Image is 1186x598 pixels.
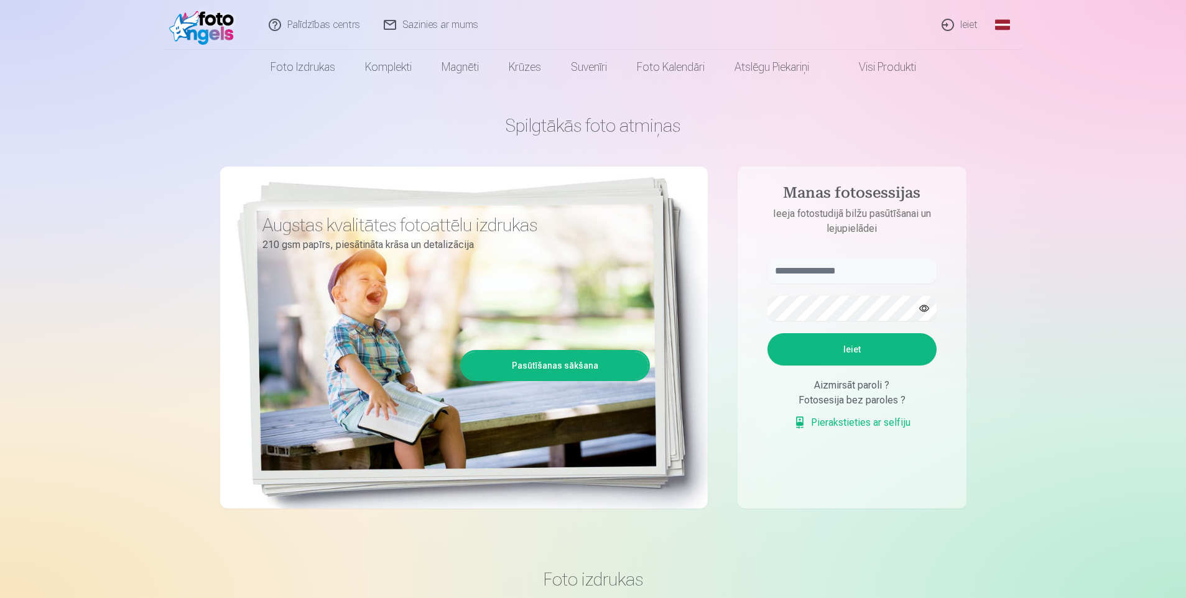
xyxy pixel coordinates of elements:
[824,50,931,85] a: Visi produkti
[720,50,824,85] a: Atslēgu piekariņi
[462,352,648,379] a: Pasūtīšanas sākšana
[350,50,427,85] a: Komplekti
[262,214,641,236] h3: Augstas kvalitātes fotoattēlu izdrukas
[755,206,949,236] p: Ieeja fotostudijā bilžu pasūtīšanai un lejupielādei
[767,333,937,366] button: Ieiet
[794,415,910,430] a: Pierakstieties ar selfiju
[556,50,622,85] a: Suvenīri
[622,50,720,85] a: Foto kalendāri
[169,5,241,45] img: /fa1
[230,568,957,591] h3: Foto izdrukas
[494,50,556,85] a: Krūzes
[262,236,641,254] p: 210 gsm papīrs, piesātināta krāsa un detalizācija
[256,50,350,85] a: Foto izdrukas
[755,184,949,206] h4: Manas fotosessijas
[427,50,494,85] a: Magnēti
[220,114,966,137] h1: Spilgtākās foto atmiņas
[767,378,937,393] div: Aizmirsāt paroli ?
[767,393,937,408] div: Fotosesija bez paroles ?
